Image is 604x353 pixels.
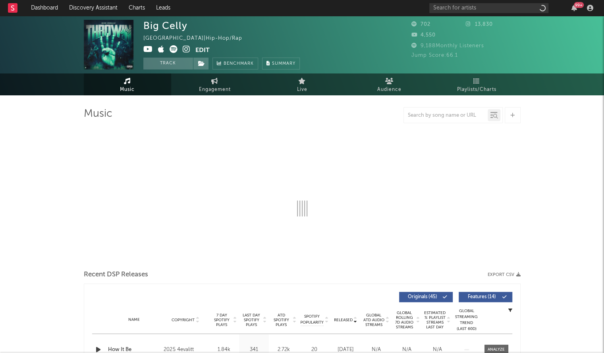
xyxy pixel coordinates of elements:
span: Global ATD Audio Streams [363,313,385,327]
span: Summary [272,62,295,66]
div: [GEOGRAPHIC_DATA] | Hip-Hop/Rap [143,34,251,43]
span: Benchmark [224,59,254,69]
a: Audience [346,73,433,95]
span: ATD Spotify Plays [271,313,292,327]
span: Recent DSP Releases [84,270,148,280]
span: Last Day Spotify Plays [241,313,262,327]
span: 7 Day Spotify Plays [211,313,232,327]
div: 99 + [574,2,584,8]
input: Search for artists [429,3,548,13]
span: Features ( 14 ) [464,295,500,299]
a: Benchmark [212,58,258,69]
a: Music [84,73,171,95]
span: 13,830 [466,22,493,27]
div: Name [108,317,160,323]
span: Playlists/Charts [457,85,496,95]
span: Estimated % Playlist Streams Last Day [424,311,446,330]
button: Summary [262,58,300,69]
div: Global Streaming Trend (Last 60D) [455,308,479,332]
button: Export CSV [488,272,521,277]
div: Big Celly [143,20,187,31]
span: Jump Score: 66.1 [411,53,458,58]
span: Audience [377,85,401,95]
button: Track [143,58,193,69]
span: 4,550 [411,33,436,38]
a: Engagement [171,73,259,95]
a: Live [259,73,346,95]
span: 702 [411,22,430,27]
button: 99+ [571,5,577,11]
span: Copyright [172,318,195,322]
span: Originals ( 45 ) [404,295,441,299]
span: Engagement [199,85,231,95]
span: Spotify Popularity [300,314,324,326]
input: Search by song name or URL [404,112,488,119]
span: Global Rolling 7D Audio Streams [394,311,415,330]
a: Playlists/Charts [433,73,521,95]
span: 9,188 Monthly Listeners [411,43,484,48]
button: Edit [195,45,210,55]
span: Released [334,318,353,322]
span: Live [297,85,307,95]
span: Music [120,85,135,95]
button: Features(14) [459,292,512,302]
button: Originals(45) [399,292,453,302]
